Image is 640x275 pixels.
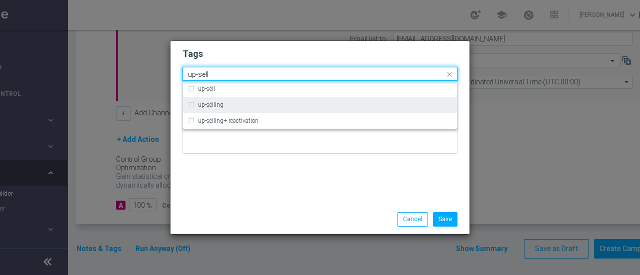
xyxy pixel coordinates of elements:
div: up-sell [188,81,452,97]
button: Save [433,212,457,226]
div: up-selling [188,97,452,113]
div: up-selling+ reactivation [188,113,452,129]
label: up-selling [198,102,223,108]
ng-dropdown-panel: Options list [182,81,457,129]
h2: Tags [182,48,457,60]
label: up-selling+ reactivation [198,118,258,124]
label: up-sell [198,86,215,92]
ng-select: star [182,67,457,81]
button: Cancel [397,212,428,226]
